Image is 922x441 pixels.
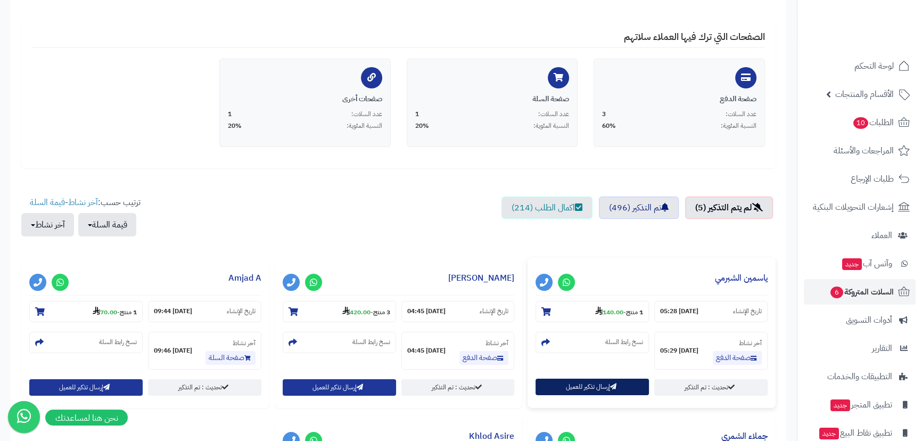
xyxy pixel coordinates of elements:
span: 20% [415,121,429,130]
span: لوحة التحكم [854,59,894,73]
span: الأقسام والمنتجات [835,87,894,102]
span: النسبة المئوية: [347,121,382,130]
a: لم يتم التذكير (5) [685,197,773,219]
strong: [DATE] 04:45 [407,307,446,316]
small: آخر نشاط [739,338,762,348]
section: 1 منتج-140.00 [536,301,649,322]
strong: 1 منتج [120,307,137,317]
a: [PERSON_NAME] [448,272,514,284]
section: نسخ رابط السلة [29,332,143,353]
span: 20% [228,121,242,130]
small: آخر نشاط [485,338,508,348]
a: صفحة الدفع [459,351,508,365]
strong: [DATE] 09:46 [154,346,192,355]
span: العملاء [871,228,892,243]
span: جديد [819,428,839,439]
button: آخر نشاط [21,213,74,236]
span: 10 [853,117,869,129]
ul: ترتيب حسب: - [21,197,141,236]
strong: 140.00 [595,307,623,317]
span: المراجعات والأسئلة [834,143,894,158]
a: العملاء [804,223,916,248]
small: تاريخ الإنشاء [227,307,256,316]
span: تطبيق المتجر [829,397,892,412]
a: لوحة التحكم [804,53,916,79]
h4: الصفحات التي ترك فيها العملاء سلاتهم [32,31,765,48]
span: تطبيق نقاط البيع [818,426,892,440]
section: نسخ رابط السلة [283,332,396,353]
strong: 70.00 [93,307,117,317]
span: التطبيقات والخدمات [827,369,892,384]
span: 1 [228,110,232,119]
a: صفحة الدفع [713,351,762,365]
span: 60% [602,121,616,130]
small: نسخ رابط السلة [352,338,390,347]
a: تم التذكير (496) [599,197,679,219]
a: أدوات التسويق [804,307,916,333]
span: النسبة المئوية: [533,121,569,130]
span: عدد السلات: [726,110,756,119]
a: آخر نشاط [68,196,98,209]
a: قيمة السلة [30,196,65,209]
small: - [342,306,390,317]
button: إرسال تذكير للعميل [536,379,649,395]
a: Amjad A [228,272,261,284]
div: صفحات أخرى [228,94,382,104]
section: نسخ رابط السلة [536,332,649,353]
div: صفحة السلة [415,94,570,104]
strong: 3 منتج [373,307,390,317]
small: - [93,306,137,317]
a: طلبات الإرجاع [804,166,916,192]
a: اكمال الطلب (214) [501,197,592,219]
a: تحديث : تم التذكير [654,379,768,396]
strong: [DATE] 05:29 [660,346,698,355]
span: النسبة المئوية: [721,121,756,130]
strong: 420.00 [342,307,371,317]
a: تحديث : تم التذكير [401,379,515,396]
a: تطبيق المتجرجديد [804,392,916,418]
button: إرسال تذكير للعميل [29,379,143,396]
a: تحديث : تم التذكير [148,379,261,396]
span: الطلبات [852,115,894,130]
a: وآتس آبجديد [804,251,916,276]
span: طلبات الإرجاع [851,171,894,186]
span: السلات المتروكة [829,284,894,299]
button: قيمة السلة [78,213,136,236]
strong: [DATE] 05:28 [660,307,698,316]
a: السلات المتروكة6 [804,279,916,305]
a: التقارير [804,336,916,361]
a: ياسمين الشبرمي [715,272,768,284]
small: نسخ رابط السلة [99,338,137,347]
span: عدد السلات: [351,110,382,119]
small: آخر نشاط [233,338,256,348]
span: أدوات التسويق [846,313,892,328]
span: 1 [415,110,419,119]
strong: 1 منتج [626,307,643,317]
span: وآتس آب [841,256,892,271]
span: عدد السلات: [538,110,569,119]
div: صفحة الدفع [602,94,756,104]
span: 3 [602,110,606,119]
small: تاريخ الإنشاء [480,307,508,316]
span: جديد [830,399,850,411]
section: 1 منتج-70.00 [29,301,143,322]
a: الطلبات10 [804,110,916,135]
strong: [DATE] 04:45 [407,346,446,355]
small: - [595,306,643,317]
a: صفحة السلة [205,351,256,365]
section: 3 منتج-420.00 [283,301,396,322]
a: المراجعات والأسئلة [804,138,916,164]
a: إشعارات التحويلات البنكية [804,194,916,220]
img: logo-2.png [850,8,912,30]
span: إشعارات التحويلات البنكية [813,200,894,215]
span: التقارير [872,341,892,356]
button: إرسال تذكير للعميل [283,379,396,396]
small: تاريخ الإنشاء [733,307,762,316]
small: نسخ رابط السلة [605,338,643,347]
span: 6 [830,286,844,299]
a: التطبيقات والخدمات [804,364,916,389]
span: جديد [842,258,862,270]
strong: [DATE] 09:44 [154,307,192,316]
